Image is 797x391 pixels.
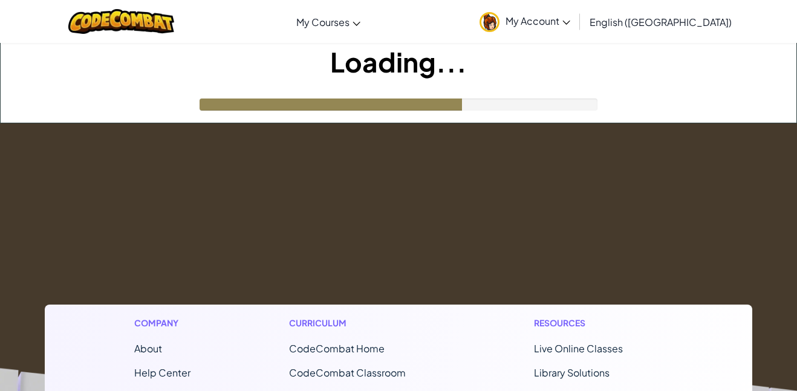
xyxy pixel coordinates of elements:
[534,366,610,379] a: Library Solutions
[534,342,623,355] a: Live Online Classes
[134,366,190,379] a: Help Center
[1,43,796,80] h1: Loading...
[289,342,385,355] span: CodeCombat Home
[289,366,406,379] a: CodeCombat Classroom
[590,16,732,28] span: English ([GEOGRAPHIC_DATA])
[134,317,190,329] h1: Company
[68,9,174,34] img: CodeCombat logo
[289,317,435,329] h1: Curriculum
[473,2,576,40] a: My Account
[290,5,366,38] a: My Courses
[584,5,738,38] a: English ([GEOGRAPHIC_DATA])
[506,15,570,27] span: My Account
[480,12,499,32] img: avatar
[134,342,162,355] a: About
[296,16,350,28] span: My Courses
[534,317,663,329] h1: Resources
